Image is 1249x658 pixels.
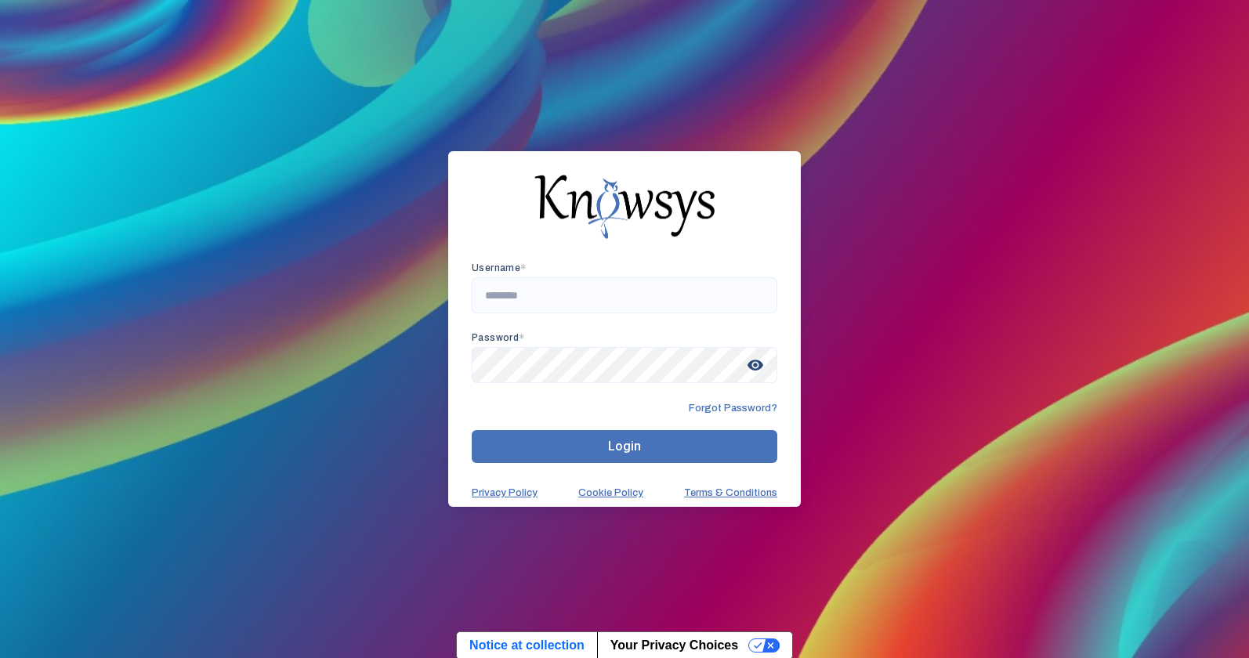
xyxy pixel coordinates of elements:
[534,175,715,239] img: knowsys-logo.png
[689,402,777,414] span: Forgot Password?
[472,262,527,273] app-required-indication: Username
[472,430,777,463] button: Login
[741,351,769,379] span: visibility
[578,486,643,499] a: Cookie Policy
[472,332,525,343] app-required-indication: Password
[472,486,538,499] a: Privacy Policy
[684,486,777,499] a: Terms & Conditions
[608,439,641,454] span: Login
